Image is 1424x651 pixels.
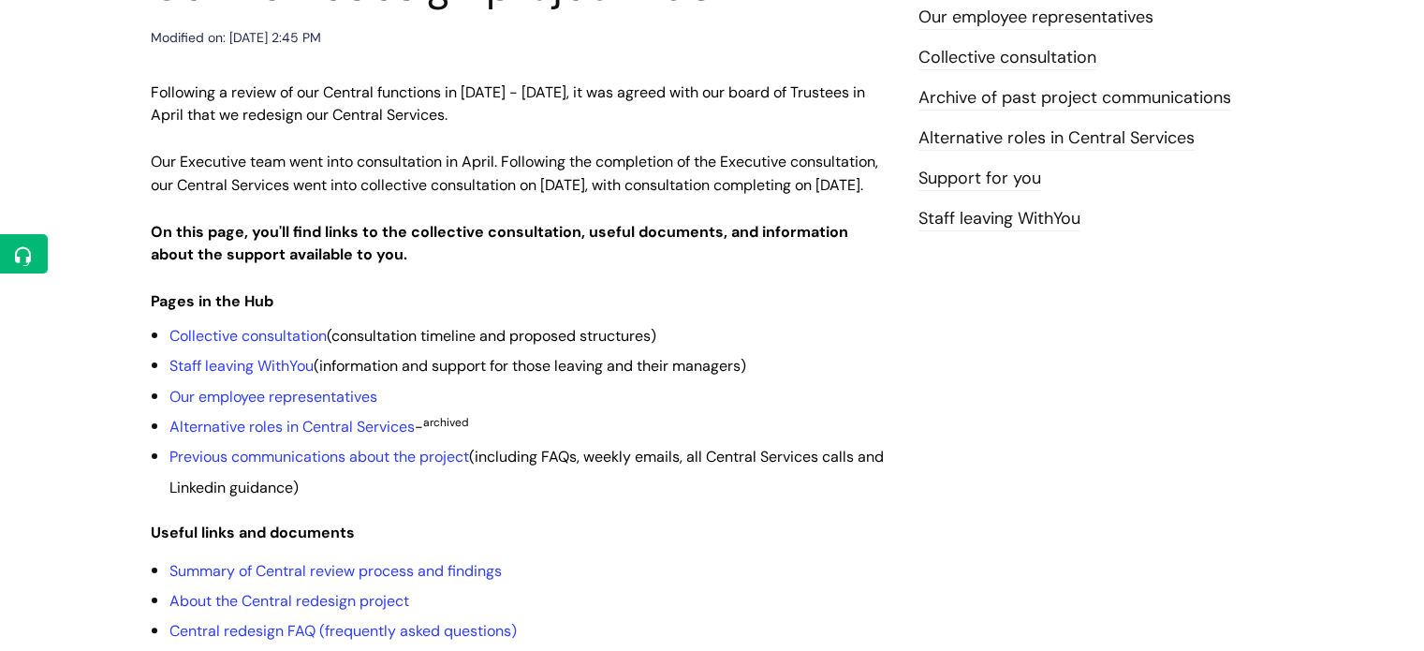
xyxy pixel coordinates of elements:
[423,415,469,430] sup: archived
[169,447,884,496] span: (including FAQs, weekly emails, all Central Services calls and Linkedin guidance)
[169,326,656,346] span: (consultation timeline and proposed structures)
[151,291,273,311] strong: Pages in the Hub
[918,207,1080,231] a: Staff leaving WithYou
[169,591,409,611] a: About the Central redesign project
[918,46,1096,70] a: Collective consultation
[151,26,321,50] div: Modified on: [DATE] 2:45 PM
[151,82,865,126] span: Following a review of our Central functions in [DATE] - [DATE], it was agreed with our board of T...
[169,447,469,466] a: Previous communications about the project
[169,356,746,376] span: (information and support for those leaving and their managers)
[918,6,1153,30] a: Our employee representatives
[169,561,502,581] a: Summary of Central review process and findings
[169,621,517,641] a: Central redesign FAQ (frequently asked questions)
[169,326,327,346] a: Collective consultation
[151,222,848,265] strong: On this page, you'll find links to the collective consultation, useful documents, and information...
[918,126,1195,151] a: Alternative roles in Central Services
[918,86,1231,111] a: Archive of past project communications
[169,356,314,376] a: Staff leaving WithYou
[151,152,878,195] span: Our Executive team went into consultation in April. Following the completion of the Executive con...
[169,417,469,436] span: -
[151,523,355,542] strong: Useful links and documents
[918,167,1041,191] a: Support for you
[169,417,415,436] a: Alternative roles in Central Services
[169,387,377,407] a: Our employee representatives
